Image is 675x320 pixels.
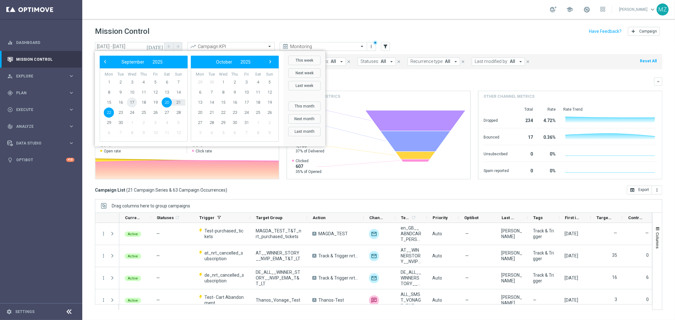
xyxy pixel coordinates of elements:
[68,140,74,146] i: keyboard_arrow_right
[173,87,184,97] span: 14
[318,275,358,281] span: Track & Trigger nrt_cancelled_subscription
[207,118,217,128] span: 28
[401,215,410,220] span: Templates
[101,275,106,281] i: more_vert
[373,40,378,45] div: There are unsaved changes
[288,102,321,111] button: This month
[199,215,215,220] span: Trigger
[541,115,556,125] div: 4.72%
[173,42,182,51] button: arrow_forward
[146,42,165,52] button: [DATE]
[95,223,119,245] div: Press SPACE to select this row.
[103,72,115,77] th: weekday
[116,128,126,138] span: 7
[484,165,509,175] div: Spam reported
[148,58,167,66] button: 2025
[252,72,264,77] th: weekday
[389,59,394,65] i: arrow_drop_down
[101,58,109,66] span: ‹
[95,42,165,51] input: Select date range
[502,215,517,220] span: Last Modified By
[475,59,508,64] span: Last modified by:
[369,251,379,261] img: Optimail
[7,124,75,129] div: track_changes Analyze keyboard_arrow_right
[369,215,384,220] span: Channel
[381,42,390,51] button: filter_alt
[627,186,652,194] button: open_in_browser Export
[445,59,450,64] span: All
[7,107,75,112] div: play_circle_outline Execute keyboard_arrow_right
[618,5,657,14] a: [PERSON_NAME]keyboard_arrow_down
[265,87,275,97] span: 12
[7,90,68,96] div: Plan
[150,77,160,87] span: 5
[7,107,13,113] i: play_circle_outline
[288,81,321,90] button: Last week
[318,253,358,259] span: Track & Trigger nrt_cancelled_subscription
[646,252,649,258] label: 0
[7,90,13,96] i: gps_fixed
[589,29,622,34] input: Have Feedback?
[265,108,275,118] span: 26
[563,107,657,112] div: Rate Trend
[15,310,34,314] a: Settings
[16,91,68,95] span: Plan
[101,253,106,259] button: more_vert
[282,43,289,50] i: preview
[253,97,263,108] span: 18
[312,276,316,280] span: A
[645,230,649,236] label: —
[312,254,316,258] span: A
[649,6,656,13] span: keyboard_arrow_down
[229,72,241,77] th: weekday
[410,214,416,221] span: Calculate column
[484,94,534,99] h4: Other channel metrics
[516,132,533,142] div: 17
[614,230,617,236] label: —
[253,118,263,128] span: 1
[149,72,161,77] th: weekday
[7,74,75,79] button: person_search Explore keyboard_arrow_right
[173,128,184,138] span: 12
[312,298,316,302] span: A
[518,59,523,65] i: arrow_drop_down
[7,40,75,45] button: equalizer Dashboard
[95,51,325,146] bs-daterangepicker-container: calendar
[16,151,66,168] a: Optibot
[396,58,402,65] button: close
[453,59,459,65] i: arrow_drop_down
[241,118,252,128] span: 31
[195,128,205,138] span: 3
[173,118,184,128] span: 5
[162,97,172,108] span: 20
[657,3,669,15] div: MZ
[230,128,240,138] span: 6
[104,149,121,154] span: Open rate
[7,140,68,146] div: Data Studio
[288,127,321,136] button: Last month
[190,43,196,50] i: trending_up
[16,141,68,145] span: Data Studio
[264,72,275,77] th: weekday
[195,108,205,118] span: 20
[646,297,649,302] label: 0
[296,169,322,174] span: 35% of Opened
[266,58,274,66] span: ›
[218,108,228,118] span: 22
[212,58,236,66] button: October
[16,74,68,78] span: Explore
[127,87,137,97] span: 10
[95,289,119,311] div: Press SPACE to select this row.
[150,87,160,97] span: 12
[173,77,184,87] span: 7
[318,231,348,237] span: MAGDA_TEST
[318,297,344,303] span: Thanos-Test
[331,59,336,64] span: All
[627,187,662,192] multiple-options-button: Export to CSV
[347,59,351,64] i: close
[116,87,126,97] span: 9
[207,77,217,87] span: 30
[360,59,379,64] span: Statuses:
[125,215,140,220] span: Current Status
[628,27,660,36] button: add Campaign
